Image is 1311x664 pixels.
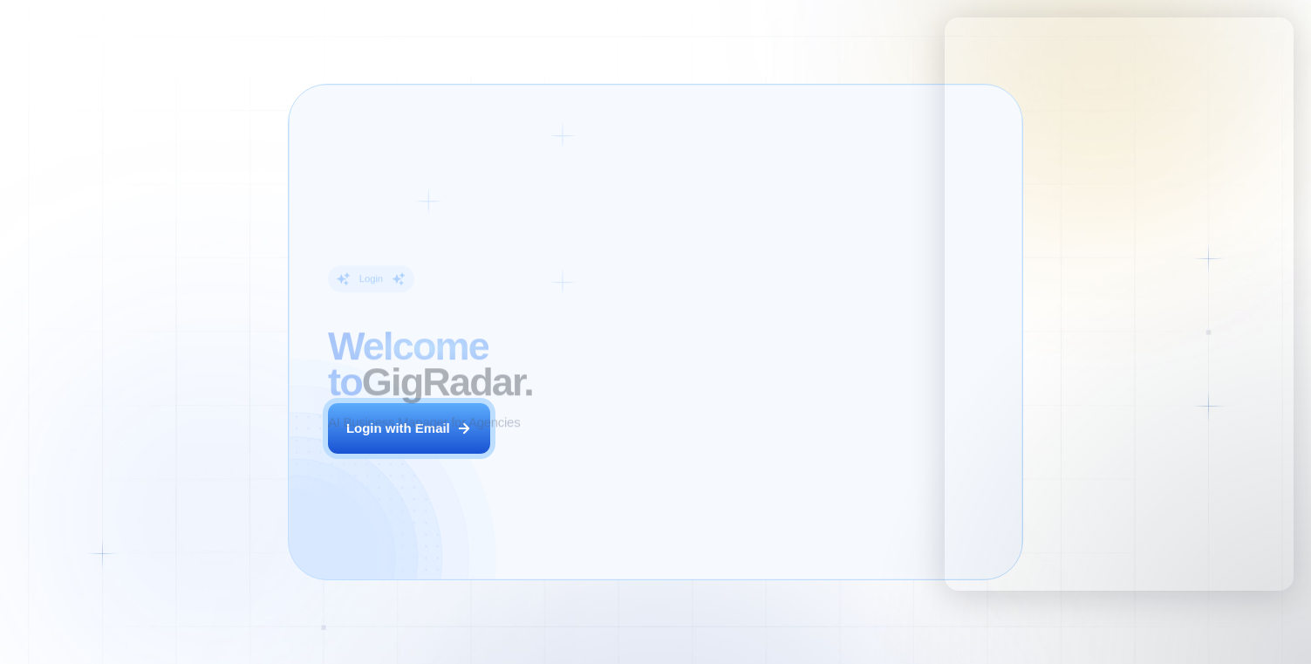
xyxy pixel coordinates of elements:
iframe: Intercom live chat [1252,605,1294,647]
div: Login [359,272,383,285]
iframe: Intercom live chat [945,17,1294,591]
span: Welcome to [328,325,488,405]
h2: ‍ GigRadar. [328,329,602,401]
p: AI Business Manager for Agencies [328,414,520,432]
